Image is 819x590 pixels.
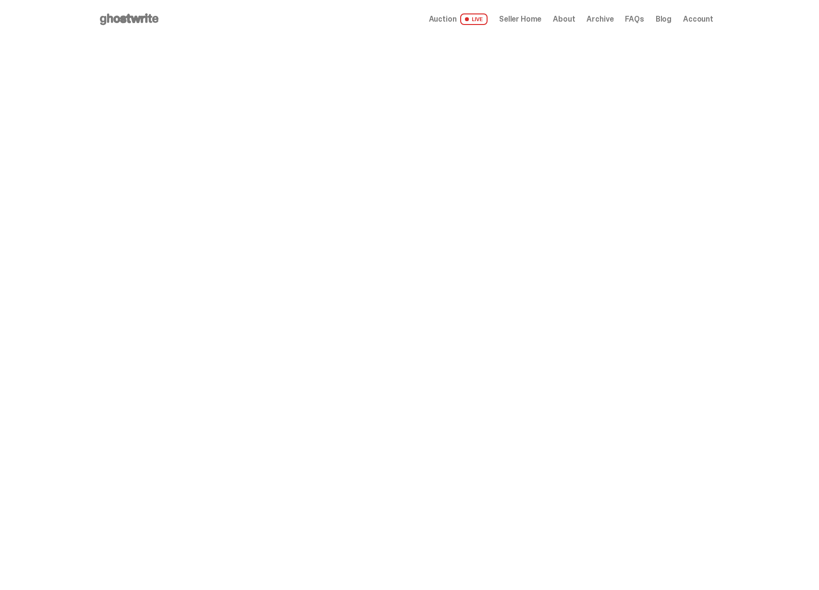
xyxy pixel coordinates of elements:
[460,13,488,25] span: LIVE
[656,15,672,23] a: Blog
[683,15,713,23] a: Account
[625,15,644,23] a: FAQs
[587,15,613,23] a: Archive
[429,15,457,23] span: Auction
[429,13,488,25] a: Auction LIVE
[553,15,575,23] a: About
[499,15,541,23] a: Seller Home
